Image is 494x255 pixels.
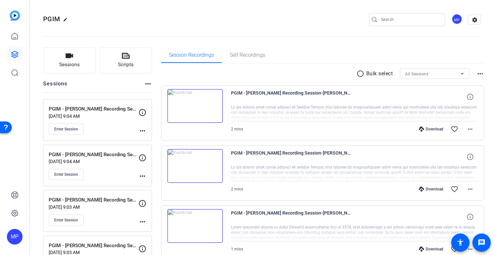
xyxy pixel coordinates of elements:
[468,15,481,25] mat-icon: settings
[54,172,78,177] span: Enter Session
[416,247,447,252] div: Download
[49,204,139,210] p: [DATE] 9:03 AM
[49,250,139,255] p: [DATE] 9:03 AM
[59,61,80,68] span: Sessions
[466,125,474,133] mat-icon: more_horiz
[7,229,23,245] div: MP
[231,127,243,131] span: 2 mins
[49,169,84,180] button: Enter Session
[451,185,458,193] mat-icon: favorite_border
[144,80,152,88] mat-icon: more_horiz
[231,149,352,165] span: PGIM - [PERSON_NAME] Recording Session-[PERSON_NAME]-2025-03-31-10-23-32-289-0
[100,47,152,73] button: Scripts
[230,52,265,58] span: Self Recordings
[416,127,447,132] div: Download
[43,15,60,23] span: PGIM
[49,242,139,249] p: PGIM - [PERSON_NAME] Recording Session
[54,217,78,223] span: Enter Session
[451,245,458,253] mat-icon: favorite_border
[231,89,352,105] span: PGIM - [PERSON_NAME] Recording Session-[PERSON_NAME]-2025-03-31-10-27-20-613-0
[452,14,463,25] ngx-avatar: Michael Petrik
[10,10,20,21] img: blue-gradient.svg
[43,80,68,92] h2: Sessions
[118,61,134,68] span: Scripts
[139,127,146,135] mat-icon: more_horiz
[381,16,440,23] input: Search
[139,218,146,226] mat-icon: more_horiz
[231,209,352,225] span: PGIM - [PERSON_NAME] Recording Session-[PERSON_NAME]-2025-03-31-10-20-56-802-0
[49,215,84,226] button: Enter Session
[466,185,474,193] mat-icon: more_horiz
[478,239,486,247] mat-icon: message
[49,196,139,204] p: PGIM - [PERSON_NAME] Recording Session
[43,47,96,73] button: Sessions
[54,127,78,132] span: Enter Session
[63,17,71,25] mat-icon: edit
[49,124,84,135] button: Enter Session
[456,239,464,247] mat-icon: accessibility
[167,209,223,243] img: thumb-nail
[49,159,139,164] p: [DATE] 9:04 AM
[231,247,243,251] span: 1 mins
[466,245,474,253] mat-icon: more_horiz
[451,125,458,133] mat-icon: favorite_border
[416,187,447,192] div: Download
[49,151,139,158] p: PGIM - [PERSON_NAME] Recording Session
[49,105,139,113] p: PGIM - [PERSON_NAME] Recording Session
[356,70,366,78] mat-icon: radio_button_unchecked
[49,113,139,119] p: [DATE] 9:04 AM
[167,89,223,123] img: thumb-nail
[366,70,393,78] p: Bulk select
[452,14,462,24] div: MP
[231,187,243,191] span: 2 mins
[169,52,214,58] span: Session Recordings
[139,172,146,180] mat-icon: more_horiz
[405,72,428,76] span: All Sessions
[167,149,223,183] img: thumb-nail
[476,70,484,78] mat-icon: more_horiz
